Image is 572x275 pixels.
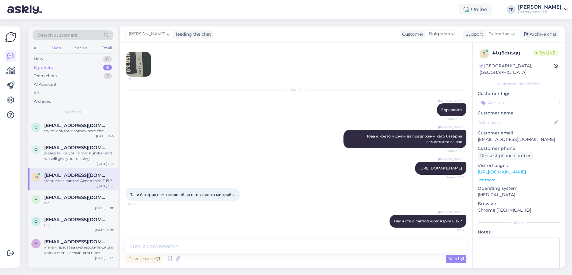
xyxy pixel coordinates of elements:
div: Team chats [34,73,57,79]
div: [GEOGRAPHIC_DATA], [GEOGRAPHIC_DATA] [480,63,554,76]
div: [DATE] 15:00 [95,206,114,210]
div: [DATE] 11:15 [97,184,114,188]
span: Bulgarian [429,31,450,38]
a: [PERSON_NAME]Batteryland Ltd [518,5,568,14]
div: Support [463,31,483,38]
div: [PERSON_NAME] [518,5,562,10]
input: Add a tag [478,98,560,107]
div: [DATE] 11:16 [97,161,114,166]
span: Здравейте [441,107,462,112]
div: # tq6dnsqg [492,49,533,57]
span: Send [448,256,464,261]
div: Customer [400,31,424,38]
p: Customer name [478,110,560,116]
p: Customer phone [478,145,560,152]
div: Extra [478,220,560,225]
span: 13:02 [441,228,464,233]
div: OK [44,222,114,228]
div: Customer information [478,81,560,87]
div: Online [459,4,492,15]
span: Тази батерия няма нищо общо с това което ми трябва [130,192,236,197]
span: giulianamattiello64@gmail.com [44,123,108,128]
span: 13:00 [128,201,151,206]
span: vasileva.jivka@gmail.com [44,195,108,200]
span: o [34,219,37,224]
p: Customer tags [478,90,560,97]
a: [URL][DOMAIN_NAME] [478,169,526,175]
p: Customer email [478,130,560,136]
div: ок [44,200,114,206]
span: g [35,125,37,130]
p: Notes [478,229,560,235]
div: [DATE] 11:27 [96,134,114,138]
span: office@7ss.bg [44,217,108,222]
div: leading the chat [174,31,211,38]
div: нямам престава куриерските фирми колко пъти в седмицата имат разнос за това село,по скоро звъннет... [44,245,114,256]
span: Bulgarian [488,31,510,38]
span: [PERSON_NAME] [438,125,464,130]
div: Нали сте с лаптоп Acer Aspire E 15 ? [44,178,114,184]
div: Web [51,44,62,52]
div: please tell us your order number and we will give you tracking [44,150,114,161]
div: 3 [104,73,112,79]
div: Socials [74,44,89,52]
div: [DATE] [126,87,466,93]
span: Oumou50@hotmail.com [44,145,108,150]
span: Online [533,50,558,56]
span: [PERSON_NAME] [129,31,165,38]
span: Seen ✓ 11:15 [441,117,464,121]
p: See more ... [478,177,560,183]
div: Archive chat [520,30,559,38]
span: milenmeisipako@gmail.com [44,173,108,178]
p: [MEDICAL_DATA] [478,192,560,198]
span: Seen ✓ 11:15 [441,175,464,180]
span: Seen ✓ 11:15 [441,149,464,153]
span: [PERSON_NAME] [438,98,464,103]
p: Chrome [TECHNICAL_ID] [478,207,560,213]
span: 21:35 [128,77,151,82]
p: [EMAIL_ADDRESS][DOMAIN_NAME] [478,136,560,143]
input: Add name [478,119,553,126]
span: My chats [65,109,81,115]
p: Operating system [478,185,560,192]
div: Request phone number [478,152,533,160]
div: [DATE] 10:09 [95,256,114,260]
div: try to look for it somewhere else [44,128,114,134]
span: Search customers [38,32,77,38]
p: Visited pages [478,162,560,169]
img: Attachment [126,52,151,77]
span: m [34,175,38,179]
div: TP [507,5,515,14]
div: AI Assistant [34,82,57,88]
span: t [483,51,485,56]
div: [DATE] 13:30 [95,228,114,233]
div: Private note [126,255,162,263]
span: O [34,147,37,152]
div: My chats [34,65,53,71]
div: Batteryland Ltd [518,10,562,14]
span: [PERSON_NAME] [438,210,464,214]
a: [URL][DOMAIN_NAME] [419,166,462,170]
span: v [35,197,37,201]
div: All [34,90,39,96]
img: Askly Logo [5,31,17,43]
p: Browser [478,201,560,207]
div: New [34,56,43,62]
div: 6 [103,65,112,71]
div: 0 [103,56,112,62]
span: [PERSON_NAME] [438,157,464,161]
span: a [35,241,37,246]
span: Това е което можем да предложим като батерия заместител за вас [366,134,463,144]
span: Нали сте с лаптоп Acer Aspire E 15 ? [394,219,462,223]
div: Archived [34,98,52,105]
div: All [33,44,40,52]
div: Email [100,44,113,52]
span: alehandropetrov1@gmail.com [44,239,108,245]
